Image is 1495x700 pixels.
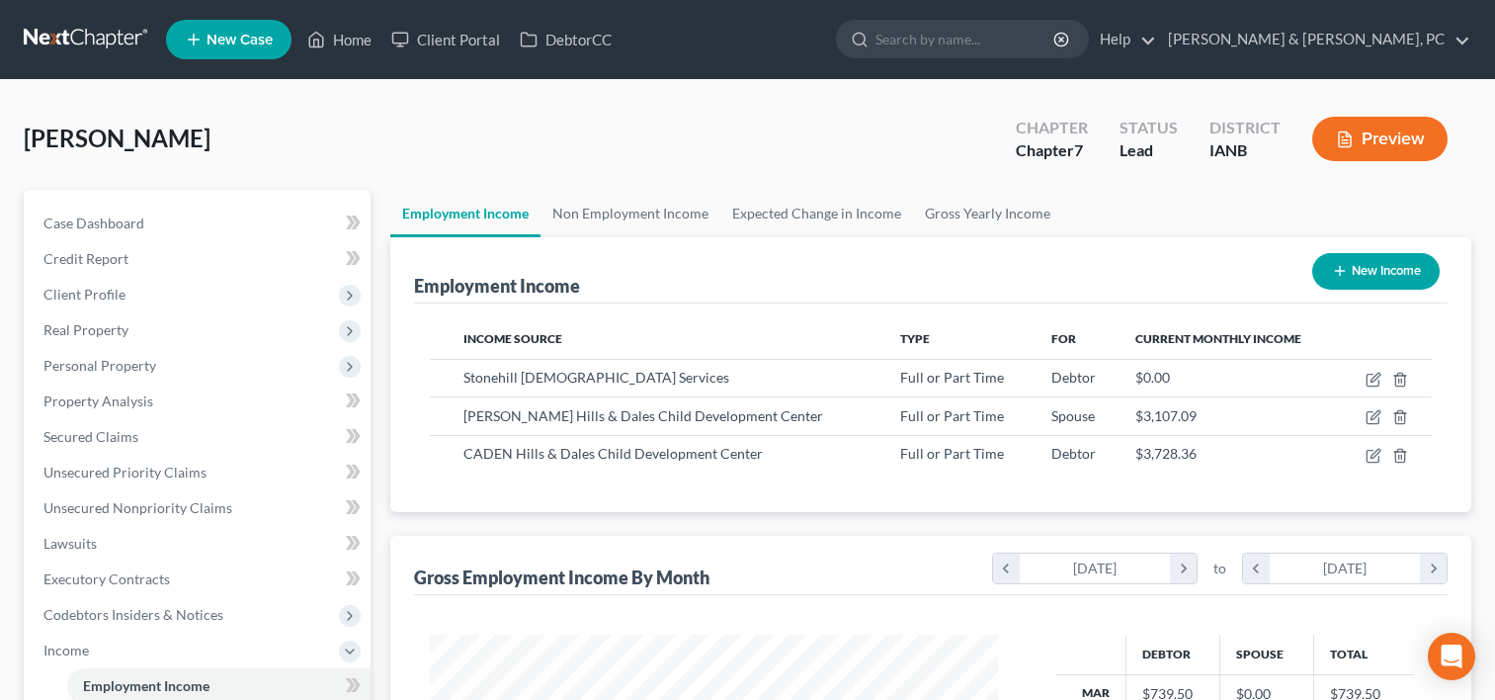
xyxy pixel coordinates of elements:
[900,369,1004,386] span: Full or Part Time
[1170,554,1197,583] i: chevron_right
[510,22,622,57] a: DebtorCC
[1020,554,1171,583] div: [DATE]
[875,21,1056,57] input: Search by name...
[900,407,1004,424] span: Full or Part Time
[43,570,170,587] span: Executory Contracts
[1051,369,1096,386] span: Debtor
[1051,407,1095,424] span: Spouse
[1135,407,1197,424] span: $3,107.09
[720,190,913,237] a: Expected Change in Income
[43,357,156,374] span: Personal Property
[913,190,1062,237] a: Gross Yearly Income
[1135,445,1197,462] span: $3,728.36
[43,464,207,481] span: Unsecured Priority Claims
[43,321,128,338] span: Real Property
[43,393,153,409] span: Property Analysis
[381,22,510,57] a: Client Portal
[1312,117,1448,161] button: Preview
[1074,140,1083,159] span: 7
[43,215,144,231] span: Case Dashboard
[1090,22,1156,57] a: Help
[1158,22,1470,57] a: [PERSON_NAME] & [PERSON_NAME], PC
[28,419,371,455] a: Secured Claims
[1428,633,1475,680] div: Open Intercom Messenger
[900,331,930,346] span: Type
[28,562,371,597] a: Executory Contracts
[28,206,371,241] a: Case Dashboard
[43,642,89,658] span: Income
[1209,139,1281,162] div: IANB
[1135,331,1301,346] span: Current Monthly Income
[24,124,210,152] span: [PERSON_NAME]
[1312,253,1440,290] button: New Income
[463,407,823,424] span: [PERSON_NAME] Hills & Dales Child Development Center
[414,274,580,298] div: Employment Income
[297,22,381,57] a: Home
[1120,117,1178,139] div: Status
[43,606,223,623] span: Codebtors Insiders & Notices
[900,445,1004,462] span: Full or Part Time
[28,241,371,277] a: Credit Report
[1016,117,1088,139] div: Chapter
[28,526,371,562] a: Lawsuits
[1051,445,1096,462] span: Debtor
[43,428,138,445] span: Secured Claims
[1219,635,1313,674] th: Spouse
[463,331,562,346] span: Income Source
[993,554,1020,583] i: chevron_left
[83,677,209,694] span: Employment Income
[1243,554,1270,583] i: chevron_left
[414,566,709,589] div: Gross Employment Income By Month
[1313,635,1414,674] th: Total
[390,190,540,237] a: Employment Income
[1125,635,1219,674] th: Debtor
[1135,369,1170,386] span: $0.00
[1209,117,1281,139] div: District
[1120,139,1178,162] div: Lead
[1420,554,1447,583] i: chevron_right
[28,455,371,490] a: Unsecured Priority Claims
[1270,554,1421,583] div: [DATE]
[43,250,128,267] span: Credit Report
[43,499,232,516] span: Unsecured Nonpriority Claims
[28,490,371,526] a: Unsecured Nonpriority Claims
[1213,559,1226,578] span: to
[207,33,273,47] span: New Case
[1051,331,1076,346] span: For
[28,384,371,419] a: Property Analysis
[1016,139,1088,162] div: Chapter
[43,286,125,303] span: Client Profile
[463,445,763,462] span: CADEN Hills & Dales Child Development Center
[463,369,729,386] span: Stonehill [DEMOGRAPHIC_DATA] Services
[43,535,97,552] span: Lawsuits
[540,190,720,237] a: Non Employment Income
